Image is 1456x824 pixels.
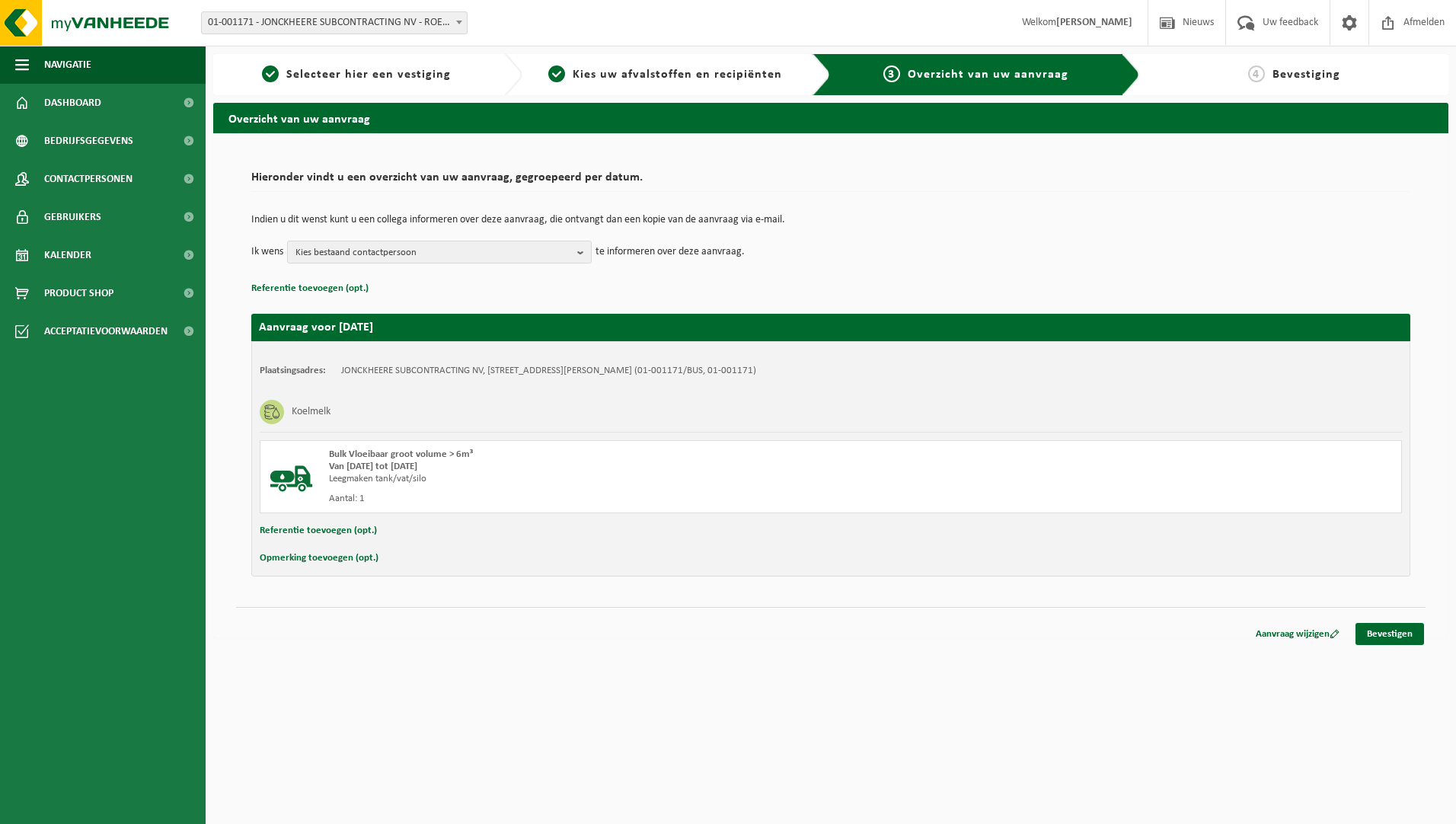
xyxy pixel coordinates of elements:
p: te informeren over deze aanvraag. [595,241,745,263]
p: Ik wens [251,241,283,263]
span: Navigatie [44,46,91,84]
a: Aanvraag wijzigen [1244,623,1351,645]
span: 4 [1248,65,1265,82]
button: Opmerking toevoegen (opt.) [260,548,378,568]
div: Aantal: 1 [329,493,892,505]
span: 01-001171 - JONCKHEERE SUBCONTRACTING NV - ROESELARE [201,11,468,34]
p: Indien u dit wenst kunt u een collega informeren over deze aanvraag, die ontvangt dan een kopie v... [251,215,1410,225]
a: Bevestigen [1355,623,1424,645]
span: Kies uw afvalstoffen en recipiënten [573,69,782,81]
span: Bulk Vloeibaar groot volume > 6m³ [329,449,473,459]
span: Dashboard [44,84,101,122]
h2: Overzicht van uw aanvraag [213,103,1448,133]
a: 1Selecteer hier een vestiging [221,65,492,84]
span: Bevestiging [1272,69,1340,81]
h2: Hieronder vindt u een overzicht van uw aanvraag, gegroepeerd per datum. [251,171,1410,192]
span: Gebruikers [44,198,101,236]
strong: [PERSON_NAME] [1056,17,1132,28]
span: Bedrijfsgegevens [44,122,133,160]
span: Selecteer hier een vestiging [286,69,451,81]
span: Acceptatievoorwaarden [44,312,168,350]
span: Kalender [44,236,91,274]
span: 3 [883,65,900,82]
span: Contactpersonen [44,160,133,198]
td: JONCKHEERE SUBCONTRACTING NV, [STREET_ADDRESS][PERSON_NAME] (01-001171/BUS, 01-001171) [341,365,756,377]
span: 1 [262,65,279,82]
div: Leegmaken tank/vat/silo [329,473,892,485]
a: 2Kies uw afvalstoffen en recipiënten [530,65,801,84]
h3: Koelmelk [292,400,330,424]
span: Kies bestaand contactpersoon [295,241,571,264]
span: 2 [548,65,565,82]
img: BL-LQ-LV.png [268,449,314,494]
strong: Van [DATE] tot [DATE] [329,462,417,471]
strong: Plaatsingsadres: [260,366,326,375]
span: Product Shop [44,274,113,312]
span: 01-001171 - JONCKHEERE SUBCONTRACTING NV - ROESELARE [202,12,467,34]
span: Overzicht van uw aanvraag [908,69,1068,81]
button: Kies bestaand contactpersoon [287,241,592,263]
button: Referentie toevoegen (opt.) [251,279,369,299]
button: Referentie toevoegen (opt.) [260,521,377,541]
strong: Aanvraag voor [DATE] [259,321,373,334]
